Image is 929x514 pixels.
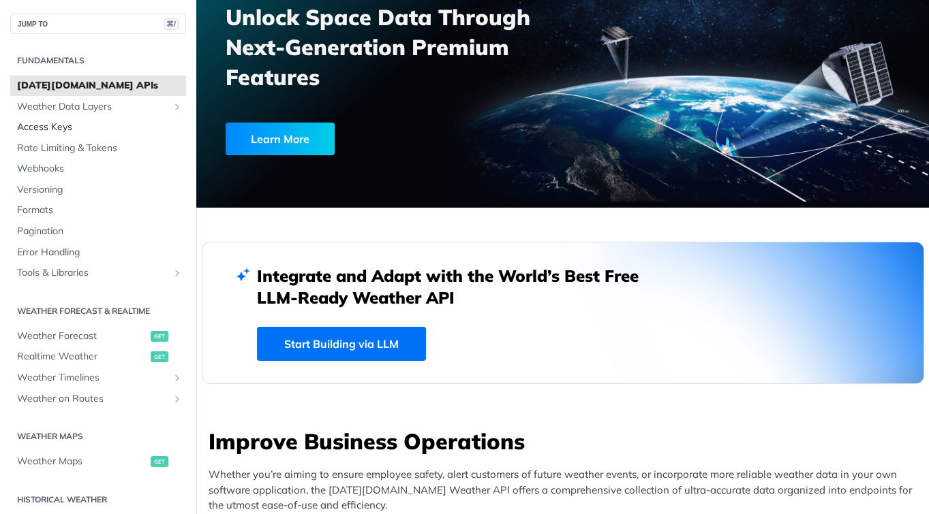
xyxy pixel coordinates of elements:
[10,347,186,367] a: Realtime Weatherget
[17,100,168,114] span: Weather Data Layers
[10,430,186,443] h2: Weather Maps
[226,123,335,155] div: Learn More
[10,389,186,409] a: Weather on RoutesShow subpages for Weather on Routes
[17,350,147,364] span: Realtime Weather
[10,305,186,317] h2: Weather Forecast & realtime
[172,268,183,278] button: Show subpages for Tools & Libraries
[10,117,186,138] a: Access Keys
[10,200,186,221] a: Formats
[10,14,186,34] button: JUMP TO⌘/
[209,426,924,456] h3: Improve Business Operations
[10,368,186,388] a: Weather TimelinesShow subpages for Weather Timelines
[151,456,168,467] span: get
[10,180,186,200] a: Versioning
[10,76,186,96] a: [DATE][DOMAIN_NAME] APIs
[10,221,186,242] a: Pagination
[172,393,183,404] button: Show subpages for Weather on Routes
[226,2,577,92] h3: Unlock Space Data Through Next-Generation Premium Features
[17,225,183,238] span: Pagination
[17,246,183,259] span: Error Handling
[10,97,186,117] a: Weather Data LayersShow subpages for Weather Data Layers
[17,266,168,280] span: Tools & Libraries
[257,265,659,308] h2: Integrate and Adapt with the World’s Best Free LLM-Ready Weather API
[17,371,168,385] span: Weather Timelines
[17,392,168,406] span: Weather on Routes
[257,327,426,361] a: Start Building via LLM
[17,455,147,468] span: Weather Maps
[209,467,924,513] p: Whether you’re aiming to ensure employee safety, alert customers of future weather events, or inc...
[10,451,186,472] a: Weather Mapsget
[17,183,183,197] span: Versioning
[10,242,186,263] a: Error Handling
[172,101,183,112] button: Show subpages for Weather Data Layers
[151,331,168,342] span: get
[17,79,183,93] span: [DATE][DOMAIN_NAME] APIs
[10,138,186,159] a: Rate Limiting & Tokens
[164,18,179,30] span: ⌘/
[10,263,186,283] a: Tools & LibrariesShow subpages for Tools & Libraries
[10,159,186,179] a: Webhooks
[226,123,507,155] a: Learn More
[17,330,147,343] span: Weather Forecast
[17,121,183,134] span: Access Keys
[17,204,183,217] span: Formats
[17,142,183,155] span: Rate Limiting & Tokens
[10,326,186,347] a: Weather Forecastget
[10,494,186,506] h2: Historical Weather
[151,351,168,362] span: get
[10,54,186,67] h2: Fundamentals
[172,372,183,383] button: Show subpages for Weather Timelines
[17,162,183,176] span: Webhooks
